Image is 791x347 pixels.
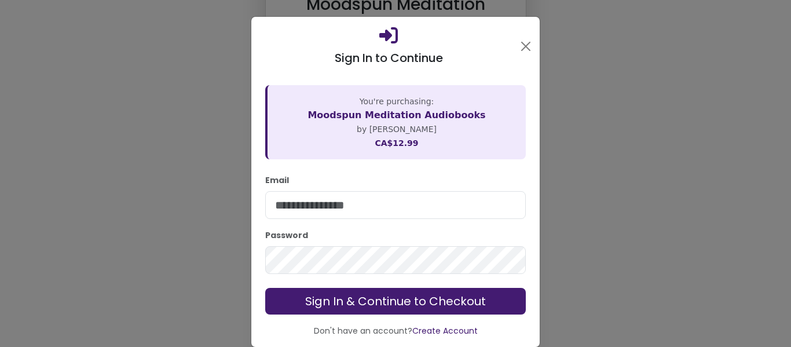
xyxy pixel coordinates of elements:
[375,138,418,148] small: CA$12.99
[265,288,526,315] button: Sign In & Continue to Checkout
[307,109,485,120] strong: Moodspun Meditation Audiobooks
[357,125,437,134] small: by [PERSON_NAME]
[314,325,478,337] small: Don't have an account?
[265,174,289,187] label: Email
[412,325,478,337] a: Create Account
[305,293,486,309] span: Sign In & Continue to Checkout
[517,37,535,56] button: Close
[261,26,517,67] h5: Sign In to Continue
[265,229,308,242] label: Password
[360,97,434,106] small: You're purchasing:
